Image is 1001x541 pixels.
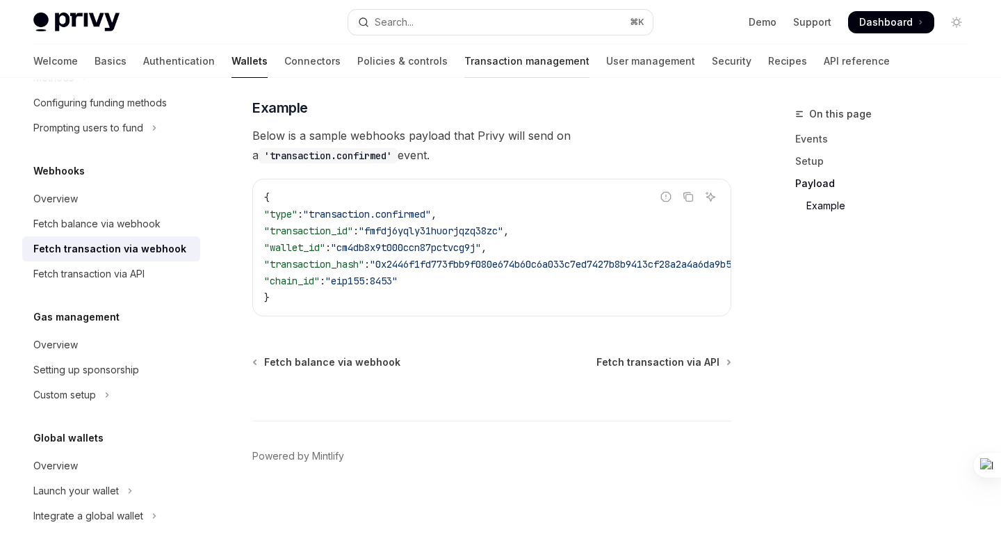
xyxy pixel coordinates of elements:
[795,172,979,195] a: Payload
[679,188,697,206] button: Copy the contents from the code block
[33,387,96,403] div: Custom setup
[298,208,303,220] span: :
[33,309,120,325] h5: Gas management
[712,45,751,78] a: Security
[264,191,270,204] span: {
[254,355,400,369] a: Fetch balance via webhook
[22,332,200,357] a: Overview
[303,208,431,220] span: "transaction.confirmed"
[22,115,200,140] button: Toggle Prompting users to fund section
[22,211,200,236] a: Fetch balance via webhook
[252,126,731,165] span: Below is a sample webhooks payload that Privy will send on a event.
[252,449,344,463] a: Powered by Mintlify
[795,195,979,217] a: Example
[348,10,652,35] button: Open search
[143,45,215,78] a: Authentication
[33,95,167,111] div: Configuring funding methods
[95,45,127,78] a: Basics
[503,225,509,237] span: ,
[264,355,400,369] span: Fetch balance via webhook
[264,258,364,270] span: "transaction_hash"
[370,258,748,270] span: "0x2446f1fd773fbb9f080e674b60c6a033c7ed7427b8b9413cf28a2a4a6da9b56c"
[264,275,320,287] span: "chain_id"
[749,15,776,29] a: Demo
[264,241,325,254] span: "wallet_id"
[22,478,200,503] button: Toggle Launch your wallet section
[596,355,719,369] span: Fetch transaction via API
[357,45,448,78] a: Policies & controls
[630,17,644,28] span: ⌘ K
[364,258,370,270] span: :
[33,508,143,524] div: Integrate a global wallet
[264,225,353,237] span: "transaction_id"
[33,430,104,446] h5: Global wallets
[945,11,968,33] button: Toggle dark mode
[606,45,695,78] a: User management
[22,382,200,407] button: Toggle Custom setup section
[33,163,85,179] h5: Webhooks
[33,483,119,499] div: Launch your wallet
[22,453,200,478] a: Overview
[859,15,913,29] span: Dashboard
[464,45,589,78] a: Transaction management
[33,458,78,474] div: Overview
[596,355,730,369] a: Fetch transaction via API
[793,15,831,29] a: Support
[33,337,78,353] div: Overview
[353,225,359,237] span: :
[22,90,200,115] a: Configuring funding methods
[252,98,308,118] span: Example
[657,188,675,206] button: Report incorrect code
[795,150,979,172] a: Setup
[22,261,200,286] a: Fetch transaction via API
[284,45,341,78] a: Connectors
[824,45,890,78] a: API reference
[22,503,200,528] button: Toggle Integrate a global wallet section
[264,208,298,220] span: "type"
[431,208,437,220] span: ,
[359,225,503,237] span: "fmfdj6yqly31huorjqzq38zc"
[33,362,139,378] div: Setting up sponsorship
[33,241,186,257] div: Fetch transaction via webhook
[259,148,398,163] code: 'transaction.confirmed'
[325,275,398,287] span: "eip155:8453"
[325,241,331,254] span: :
[320,275,325,287] span: :
[22,186,200,211] a: Overview
[33,120,143,136] div: Prompting users to fund
[33,266,145,282] div: Fetch transaction via API
[33,216,161,232] div: Fetch balance via webhook
[481,241,487,254] span: ,
[33,191,78,207] div: Overview
[231,45,268,78] a: Wallets
[22,236,200,261] a: Fetch transaction via webhook
[33,13,120,32] img: light logo
[768,45,807,78] a: Recipes
[795,128,979,150] a: Events
[375,14,414,31] div: Search...
[848,11,934,33] a: Dashboard
[22,357,200,382] a: Setting up sponsorship
[331,241,481,254] span: "cm4db8x9t000ccn87pctvcg9j"
[33,45,78,78] a: Welcome
[701,188,719,206] button: Ask AI
[809,106,872,122] span: On this page
[264,291,270,304] span: }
